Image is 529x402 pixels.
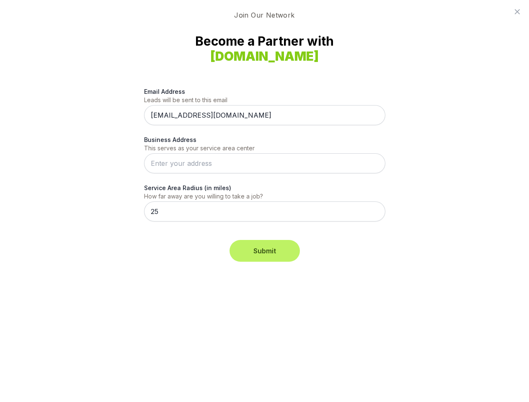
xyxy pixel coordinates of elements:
input: Enter your address [144,153,385,173]
p: Leads will be sent to this email [144,96,385,104]
label: Service Area Radius (in miles) [144,183,385,192]
input: me@gmail.com [144,105,385,125]
label: Email Address [144,87,385,96]
strong: Become a Partner with [157,33,372,64]
button: Submit [231,242,298,260]
p: This serves as your service area center [144,144,385,152]
strong: [DOMAIN_NAME] [210,49,319,64]
span: Join Our Network [227,10,301,20]
label: Business Address [144,135,385,144]
p: How far away are you willing to take a job? [144,192,385,201]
